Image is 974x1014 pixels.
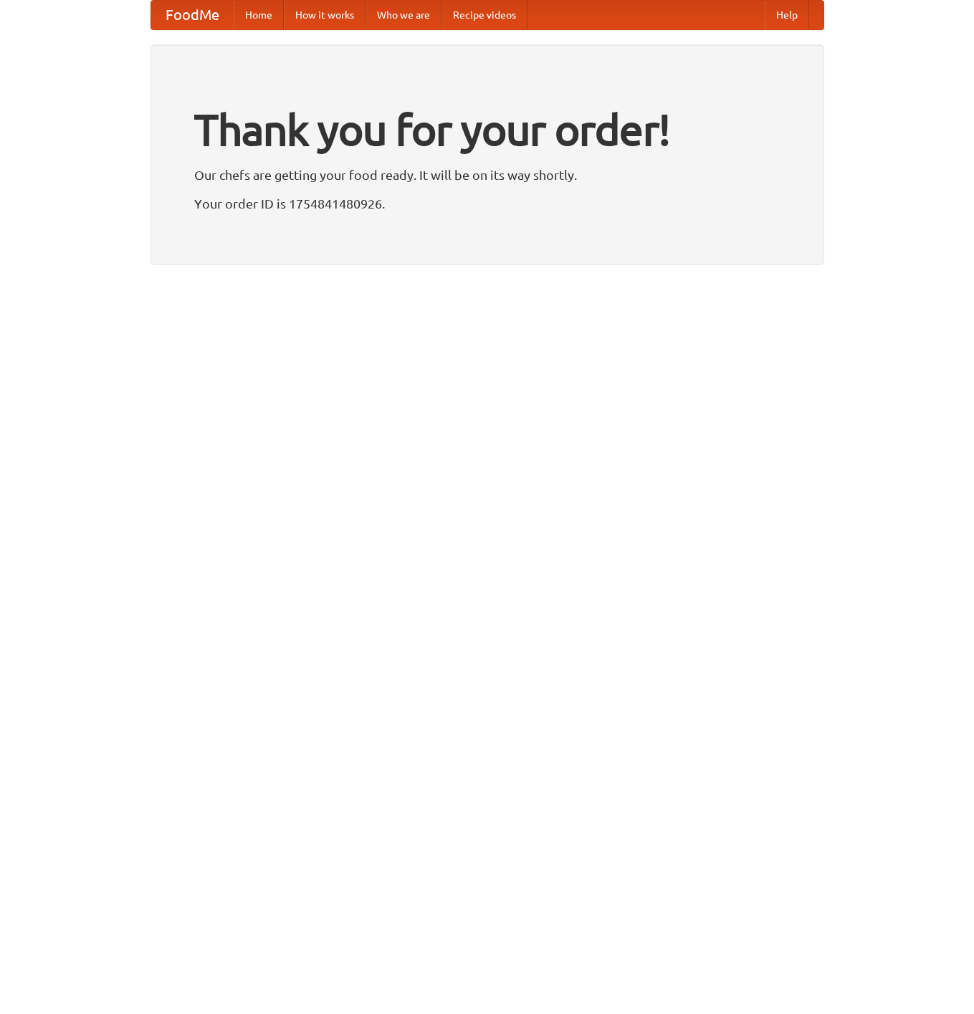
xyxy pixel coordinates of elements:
p: Our chefs are getting your food ready. It will be on its way shortly. [194,164,780,186]
p: Your order ID is 1754841480926. [194,193,780,214]
a: Recipe videos [441,1,527,29]
h1: Thank you for your order! [194,95,780,164]
a: FoodMe [151,1,234,29]
a: How it works [284,1,366,29]
a: Help [765,1,809,29]
a: Home [234,1,284,29]
a: Who we are [366,1,441,29]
